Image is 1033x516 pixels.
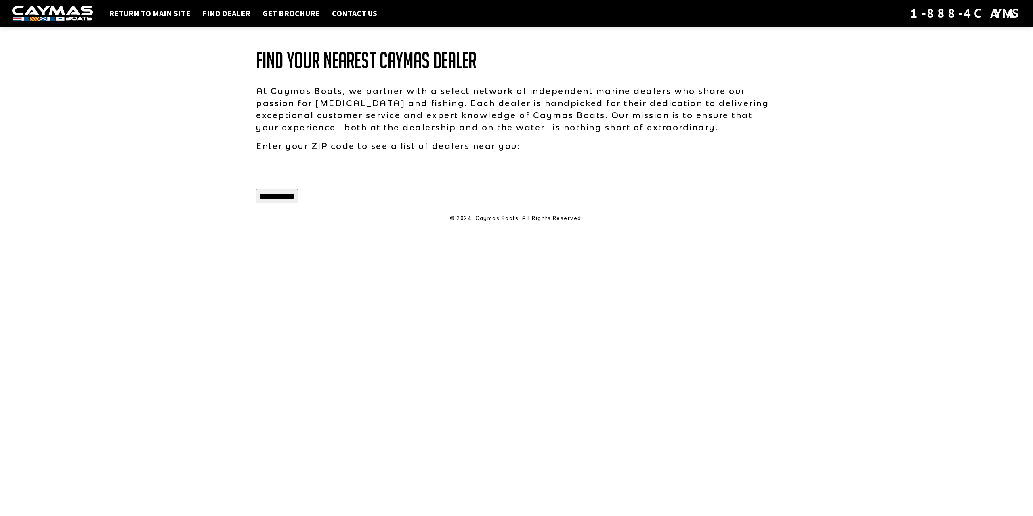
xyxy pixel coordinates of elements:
[256,48,777,73] h1: Find Your Nearest Caymas Dealer
[12,6,93,21] img: white-logo-c9c8dbefe5ff5ceceb0f0178aa75bf4bb51f6bca0971e226c86eb53dfe498488.png
[258,8,324,19] a: Get Brochure
[328,8,381,19] a: Contact Us
[910,4,1021,22] div: 1-888-4CAYMAS
[256,85,777,133] p: At Caymas Boats, we partner with a select network of independent marine dealers who share our pas...
[198,8,254,19] a: Find Dealer
[105,8,194,19] a: Return to main site
[256,215,777,222] p: © 2024. Caymas Boats. All Rights Reserved.
[256,140,777,152] p: Enter your ZIP code to see a list of dealers near you:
